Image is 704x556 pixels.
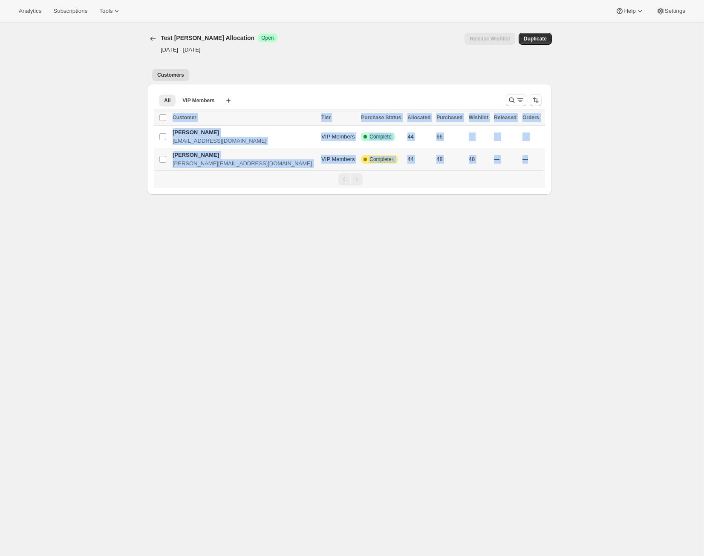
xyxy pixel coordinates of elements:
[152,69,189,81] button: Customers
[369,156,394,163] span: Complete+
[173,115,196,121] span: Customer
[173,159,316,168] p: [PERSON_NAME][EMAIL_ADDRESS][DOMAIN_NAME]
[466,148,492,171] td: 48
[147,33,159,45] button: Allocations
[610,5,649,17] button: Help
[154,170,545,188] nav: Pagination
[434,126,466,148] td: 66
[173,137,316,145] p: [EMAIL_ADDRESS][DOMAIN_NAME]
[161,34,254,42] h2: Test [PERSON_NAME] Allocation
[436,115,462,121] span: Purchased
[494,115,516,121] span: Released
[48,5,92,17] button: Subscriptions
[53,8,87,14] span: Subscriptions
[261,35,274,41] span: Open
[519,33,552,45] button: Duplicate
[624,8,635,14] span: Help
[14,5,46,17] button: Analytics
[161,46,277,54] p: [DATE] - [DATE]
[319,126,358,148] td: VIP Members
[491,126,520,148] td: —
[173,152,219,158] span: [PERSON_NAME]
[665,8,685,14] span: Settings
[407,115,430,121] span: Allocated
[222,95,235,107] button: Create new view
[321,115,331,121] span: Tier
[520,148,545,171] td: —
[405,126,434,148] td: 44
[361,115,401,121] span: Purchase Status
[157,72,184,78] span: Customers
[469,115,488,121] span: Wishlist
[173,129,219,135] span: [PERSON_NAME]
[147,77,552,195] div: Customers
[530,94,542,106] button: Sort the results
[651,5,690,17] button: Settings
[19,8,41,14] span: Analytics
[405,148,434,171] td: 44
[522,115,539,121] span: Orders
[182,97,214,104] span: VIP Members
[99,8,113,14] span: Tools
[520,126,545,148] td: —
[164,97,170,104] span: All
[466,126,492,148] td: —
[506,94,526,106] button: Search and filter results
[319,148,358,171] td: VIP Members
[524,35,547,42] span: Duplicate
[369,133,391,140] span: Complete
[434,148,466,171] td: 48
[491,148,520,171] td: —
[94,5,126,17] button: Tools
